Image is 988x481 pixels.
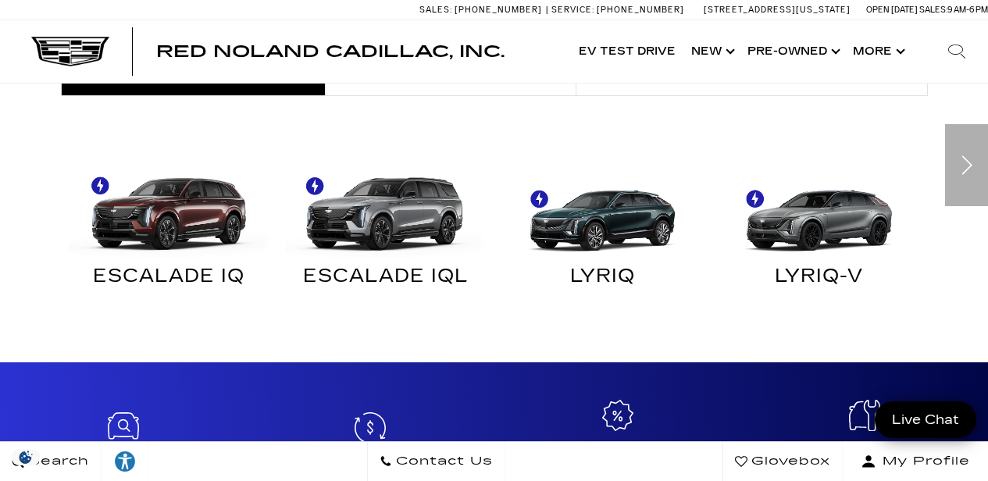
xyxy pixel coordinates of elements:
[875,401,976,438] a: Live Chat
[843,442,988,481] button: Open user profile menu
[919,5,947,15] span: Sales:
[73,269,266,290] div: ESCALADE IQ
[277,157,494,301] a: ESCALADE IQL ESCALADE IQL
[597,5,684,15] span: [PHONE_NUMBER]
[571,20,683,83] a: EV Test Drive
[392,451,493,472] span: Contact Us
[419,5,452,15] span: Sales:
[367,442,505,481] a: Contact Us
[102,450,148,473] div: Explore your accessibility options
[683,20,740,83] a: New
[551,5,594,15] span: Service:
[61,157,278,301] a: ESCALADE IQ ESCALADE IQ
[494,157,712,301] a: LYRIQ LYRIQ
[8,449,44,465] section: Click to Open Cookie Consent Modal
[419,5,546,14] a: Sales: [PHONE_NUMBER]
[876,451,970,472] span: My Profile
[704,5,851,15] a: [STREET_ADDRESS][US_STATE]
[845,20,910,83] button: More
[289,269,483,290] div: ESCALADE IQL
[719,157,920,258] img: LYRIQ-V
[546,5,688,14] a: Service: [PHONE_NUMBER]
[69,157,270,258] img: ESCALADE IQ
[31,37,109,66] img: Cadillac Dark Logo with Cadillac White Text
[24,451,89,472] span: Search
[502,157,704,258] img: LYRIQ
[747,451,830,472] span: Glovebox
[285,157,487,258] img: ESCALADE IQL
[884,411,967,429] span: Live Chat
[722,442,843,481] a: Glovebox
[945,124,988,206] div: Next slide
[102,442,149,481] a: Explore your accessibility options
[711,157,928,301] a: LYRIQ-V LYRIQ-V
[156,44,505,59] a: Red Noland Cadillac, Inc.
[506,269,700,290] div: LYRIQ
[866,5,918,15] span: Open [DATE]
[455,5,542,15] span: [PHONE_NUMBER]
[740,20,845,83] a: Pre-Owned
[156,42,505,61] span: Red Noland Cadillac, Inc.
[947,5,988,15] span: 9 AM-6 PM
[8,449,44,465] img: Opt-Out Icon
[722,269,916,290] div: LYRIQ-V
